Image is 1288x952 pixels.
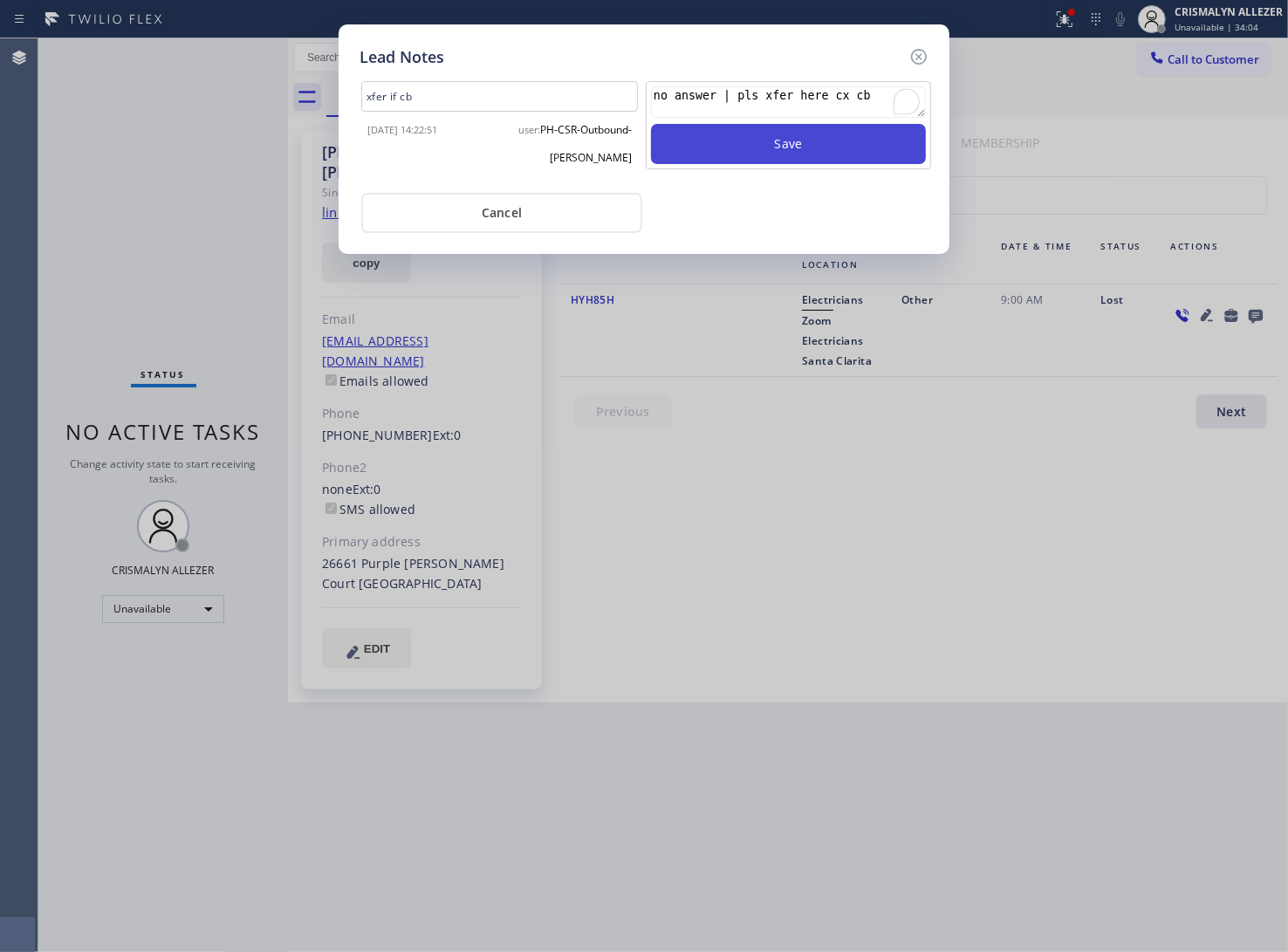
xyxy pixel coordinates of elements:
[518,123,540,136] span: user:
[361,81,638,112] div: xfer if cb
[360,45,444,69] h5: Lead Notes
[651,86,926,118] textarea: To enrich screen reader interactions, please activate Accessibility in Grammarly extension settings
[367,123,437,136] span: [DATE] 14:22:51
[540,122,632,165] span: PH-CSR-Outbound- [PERSON_NAME]
[651,124,926,164] button: Save
[361,193,642,233] button: Cancel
